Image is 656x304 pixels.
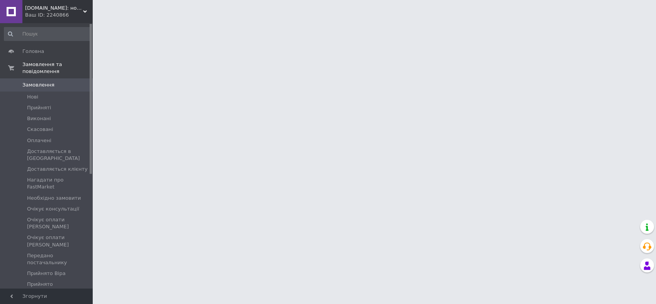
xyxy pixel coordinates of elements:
[27,104,51,111] span: Прийняті
[27,205,79,212] span: Очікує консультації
[27,177,90,190] span: Нагадати про FastMarket
[27,93,38,100] span: Нові
[4,27,91,41] input: Пошук
[25,5,83,12] span: FastMarket.com.ua: новинки домашньої альтернативної енергетики — інтернет-магазин
[22,82,54,88] span: Замовлення
[27,126,53,133] span: Скасовані
[27,115,51,122] span: Виконані
[27,148,90,162] span: Доставляється в [GEOGRAPHIC_DATA]
[27,195,81,202] span: Необхідно замовити
[27,166,88,173] span: Доставляється клієнту
[22,61,93,75] span: Замовлення та повідомлення
[25,12,93,19] div: Ваш ID: 2240866
[27,137,51,144] span: Оплачені
[27,234,90,248] span: Очікує оплати [PERSON_NAME]
[27,216,90,230] span: Очікує оплати [PERSON_NAME]
[27,252,90,266] span: Передано постачальнику
[27,281,90,295] span: Прийнято [PERSON_NAME]
[22,48,44,55] span: Головна
[27,270,66,277] span: Прийнято Віра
